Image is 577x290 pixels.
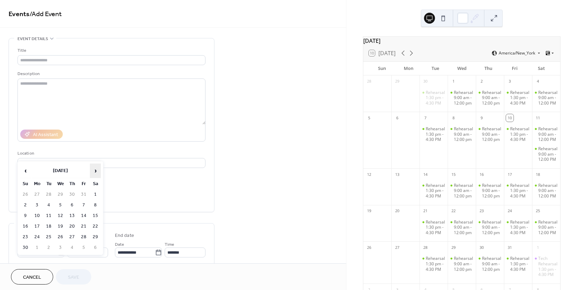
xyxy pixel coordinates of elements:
div: Rehearsal 1:30 pm - 4:30 PM [504,126,532,142]
span: America/New_York [499,51,535,55]
span: › [90,164,101,178]
td: 29 [90,232,101,242]
div: 18 [534,171,542,178]
div: 10 [506,114,514,122]
td: 7 [78,200,89,210]
td: 26 [55,232,66,242]
div: Rehearsal 9:00 am - 12:00 PM [538,126,557,142]
div: Sun [369,62,395,75]
td: 1 [90,190,101,200]
td: 12 [55,211,66,221]
div: 9 [478,114,485,122]
div: 30 [478,244,485,251]
div: 13 [393,171,401,178]
td: 25 [43,232,54,242]
div: Rehearsal 1:30 pm - 4:30 PM [510,183,529,199]
div: Rehearsal 9:00 am - 12:00 pm [448,256,476,272]
div: Rehearsal 9:00 am - 12:00 pm [454,126,473,142]
div: Mon [396,62,422,75]
th: Tu [43,179,54,189]
td: 30 [67,190,78,200]
td: 2 [20,200,31,210]
div: Rehearsal 9:00 am - 12:00 PM [532,219,560,235]
a: Events [9,8,30,21]
div: 1 [534,244,542,251]
div: 29 [393,78,401,85]
div: Rehearsal 9:00 am - 12:00 PM [538,146,557,162]
th: Sa [90,179,101,189]
td: 8 [90,200,101,210]
div: End date [115,232,134,239]
div: Rehearsal 1:30 pm - 4:30 PM [420,183,448,199]
div: Rehearsal 9:00 am - 12:00 pm [476,256,504,272]
div: Rehearsal 9:00 am - 12:00 pm [482,183,501,199]
td: 1 [32,243,43,253]
th: Th [67,179,78,189]
th: [DATE] [32,164,89,178]
div: Rehearsal 9:00 am - 12:00 pm [454,219,473,235]
span: Date [115,241,124,248]
div: Fri [502,62,528,75]
td: 15 [90,211,101,221]
div: 25 [534,207,542,215]
td: 26 [20,190,31,200]
td: 27 [67,232,78,242]
button: Cancel [11,269,53,285]
td: 4 [43,200,54,210]
div: Rehearsal 9:00 am - 12:00 PM [538,183,557,199]
td: 17 [32,221,43,231]
td: 5 [55,200,66,210]
td: 23 [20,232,31,242]
div: 21 [422,207,429,215]
div: Rehearsal 1:30 pm - 4:30 PM [504,219,532,235]
td: 11 [43,211,54,221]
td: 19 [55,221,66,231]
div: 1 [450,78,457,85]
td: 28 [78,232,89,242]
div: 19 [365,207,373,215]
div: Rehearsal 1:30 pm - 4:30 PM [420,219,448,235]
div: Rehearsal 9:00 am - 12:00 pm [476,219,504,235]
td: 28 [43,190,54,200]
span: ‹ [20,164,31,178]
div: Rehearsal 9:00 am - 12:00 pm [476,183,504,199]
div: Rehearsal 1:30 pm - 4:30 PM [420,90,448,106]
th: Fr [78,179,89,189]
td: 21 [78,221,89,231]
div: 22 [450,207,457,215]
div: Rehearsal 1:30 pm - 4:30 PM [420,256,448,272]
td: 13 [67,211,78,221]
div: Rehearsal 1:30 pm - 4:30 PM [510,256,529,272]
div: 28 [365,78,373,85]
td: 31 [78,190,89,200]
td: 3 [32,200,43,210]
td: 10 [32,211,43,221]
div: 2 [478,78,485,85]
div: Rehearsal 9:00 am - 12:00 PM [532,90,560,106]
td: 24 [32,232,43,242]
div: Rehearsal 1:30 pm - 4:30 PM [426,183,445,199]
td: 22 [90,221,101,231]
span: Time [165,241,174,248]
div: Description [17,70,204,77]
div: Rehearsal 1:30 pm - 4:30 PM [510,90,529,106]
div: Location [17,150,204,157]
div: 14 [422,171,429,178]
th: Mo [32,179,43,189]
td: 4 [67,243,78,253]
div: 29 [450,244,457,251]
div: [DATE] [363,37,560,45]
div: Rehearsal 9:00 am - 12:00 pm [476,126,504,142]
span: / Add Event [30,8,62,21]
div: 24 [506,207,514,215]
td: 20 [67,221,78,231]
div: 7 [422,114,429,122]
td: 18 [43,221,54,231]
div: Tech Rehearsal 1:30 pm - 4:30 PM [538,256,557,277]
div: 27 [393,244,401,251]
th: Su [20,179,31,189]
div: Rehearsal 9:00 am - 12:00 PM [538,90,557,106]
div: Rehearsal 9:00 am - 12:00 pm [482,256,501,272]
div: 15 [450,171,457,178]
